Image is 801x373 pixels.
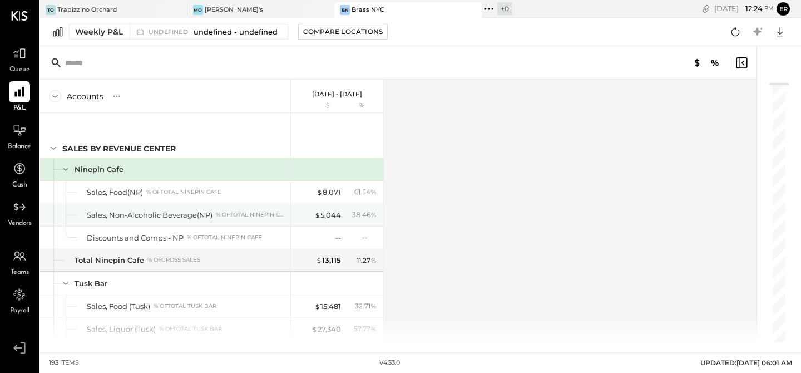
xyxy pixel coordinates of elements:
div: Accounts [67,91,103,102]
div: Ninepin Cafe [75,164,123,175]
div: 193 items [49,359,79,367]
div: Total Ninepin Cafe [75,255,144,266]
span: % [370,301,377,310]
div: [DATE] [714,3,774,14]
div: 32.71 [355,301,377,311]
div: v 4.33.0 [379,359,400,367]
div: % of Total Tusk Bar [154,302,216,310]
a: Queue [1,43,38,75]
a: Balance [1,120,38,152]
span: Payroll [10,306,29,316]
p: [DATE] - [DATE] [312,90,362,98]
div: % of GROSS SALES [147,256,200,264]
div: % [344,101,380,110]
div: % of Total Ninepin Cafe [216,211,286,219]
div: BN [340,5,350,15]
span: UPDATED: [DATE] 06:01 AM [700,359,792,367]
div: Weekly P&L [75,26,123,37]
div: 57.77 [354,324,377,334]
div: Sales, Non-Alcoholic Beverage(NP) [87,210,212,220]
button: Weekly P&L undefinedundefined - undefined [69,24,288,40]
div: -- [362,233,377,242]
span: undefined - undefined [194,27,278,37]
div: Sales, Food (Tusk) [87,301,150,312]
a: Payroll [1,284,38,316]
span: 12 : 24 [740,3,763,14]
div: Mo [193,5,203,15]
span: $ [311,325,318,333]
span: Teams [11,268,29,278]
div: 15,481 [314,301,341,312]
span: undefined [149,29,191,35]
div: TO [46,5,56,15]
div: % of Total Ninepin Cafe [146,188,221,196]
div: 11.27 [357,256,377,266]
span: $ [314,210,320,219]
div: Sales, Liquor (Tusk) [87,324,156,335]
div: Brass NYC [352,6,384,14]
button: er [777,2,790,16]
div: 13,115 [316,255,341,266]
div: 27,340 [311,324,341,335]
div: 61.54 [354,187,377,197]
a: Teams [1,246,38,278]
span: pm [764,4,774,12]
a: P&L [1,81,38,114]
span: % [370,256,377,264]
div: 38.46 [352,210,377,220]
a: Cash [1,158,38,190]
div: % of Total Tusk Bar [159,325,222,333]
span: % [370,210,377,219]
div: + 0 [497,2,512,15]
span: P&L [13,104,26,114]
span: Cash [12,180,27,190]
div: Compare Locations [303,27,383,36]
span: % [370,187,377,196]
span: $ [314,302,320,311]
span: $ [316,256,322,264]
span: Queue [9,65,30,75]
div: Sales, Food(NP) [87,187,143,198]
a: Vendors [1,197,38,229]
button: Compare Locations [298,24,388,40]
div: Tusk Bar [75,278,107,289]
div: Discounts and Comps - NP [87,233,184,243]
div: -- [335,233,341,243]
span: Balance [8,142,31,152]
div: Trapizzino Orchard [57,6,117,14]
div: copy link [700,3,711,14]
div: Sales by Revenue Center [62,143,176,154]
div: 5,044 [314,210,341,220]
div: [PERSON_NAME]'s [205,6,263,14]
div: 8,071 [317,187,341,198]
span: Vendors [8,219,32,229]
div: % of Total Ninepin Cafe [187,234,262,242]
span: % [370,324,377,333]
span: $ [317,188,323,197]
div: $ [296,101,341,110]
